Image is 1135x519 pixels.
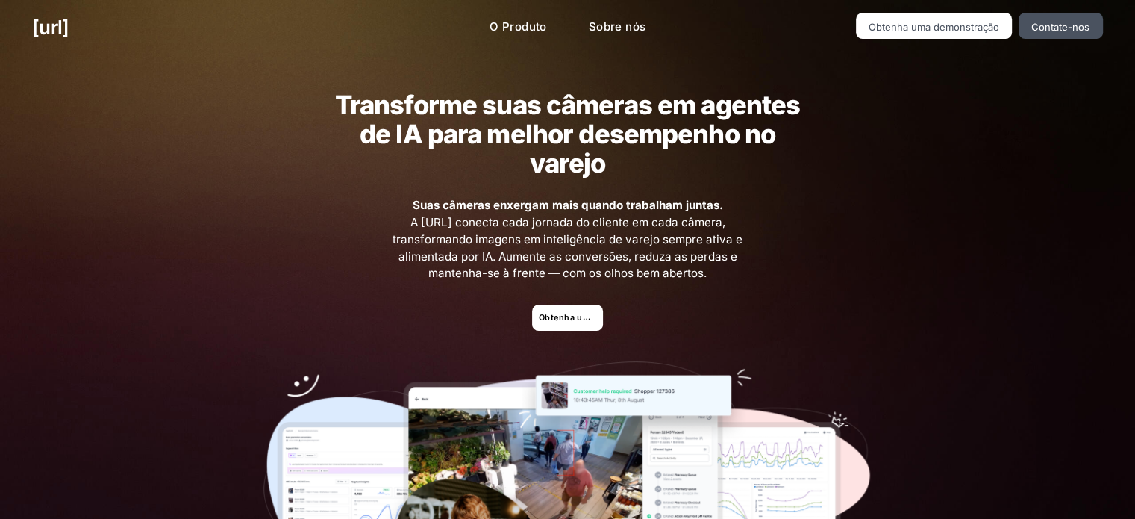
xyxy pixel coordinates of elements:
font: A [URL] conecta cada jornada do cliente em cada câmera, transformando imagens em inteligência de ... [393,215,742,280]
font: [URL] [32,16,69,39]
a: Sobre nós [577,13,658,42]
a: [URL] [32,13,69,42]
font: O Produto [490,19,547,34]
a: Obtenha uma demonstração [532,305,603,331]
a: Obtenha uma demonstração [856,13,1013,39]
font: Transforme suas câmeras em agentes de IA para melhor desempenho no varejo [335,89,801,178]
font: Sobre nós [589,19,646,34]
a: Contate-nos [1019,13,1103,39]
font: Suas câmeras enxergam mais quando trabalham juntas. [412,198,722,212]
font: Contate-nos [1031,21,1089,33]
font: Obtenha uma demonstração [539,312,658,322]
a: O Produto [478,13,559,42]
font: Obtenha uma demonstração [869,21,999,33]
